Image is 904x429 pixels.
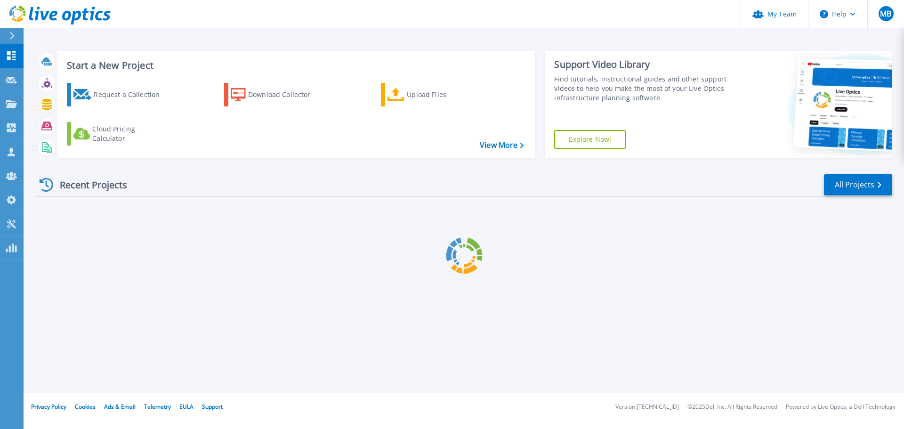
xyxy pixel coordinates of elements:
div: Download Collector [248,85,323,104]
a: EULA [179,403,194,411]
div: Cloud Pricing Calculator [92,124,168,143]
div: Support Video Library [554,58,731,71]
a: Upload Files [381,83,486,106]
a: Support [202,403,223,411]
a: Download Collector [224,83,329,106]
a: Privacy Policy [31,403,66,411]
a: Ads & Email [104,403,136,411]
a: Cloud Pricing Calculator [67,122,172,146]
a: Cookies [75,403,96,411]
li: Version: [TECHNICAL_ID] [615,404,679,410]
a: View More [480,141,524,150]
div: Find tutorials, instructional guides and other support videos to help you make the most of your L... [554,74,731,103]
div: Upload Files [407,85,482,104]
span: MB [880,10,891,17]
li: © 2025 Dell Inc. All Rights Reserved [687,404,777,410]
a: Request a Collection [67,83,172,106]
li: Powered by Live Optics, a Dell Technology [786,404,896,410]
h3: Start a New Project [67,60,524,71]
a: Telemetry [144,403,171,411]
div: Request a Collection [94,85,169,104]
a: Explore Now! [554,130,626,149]
div: Recent Projects [36,173,140,196]
a: All Projects [824,174,892,195]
